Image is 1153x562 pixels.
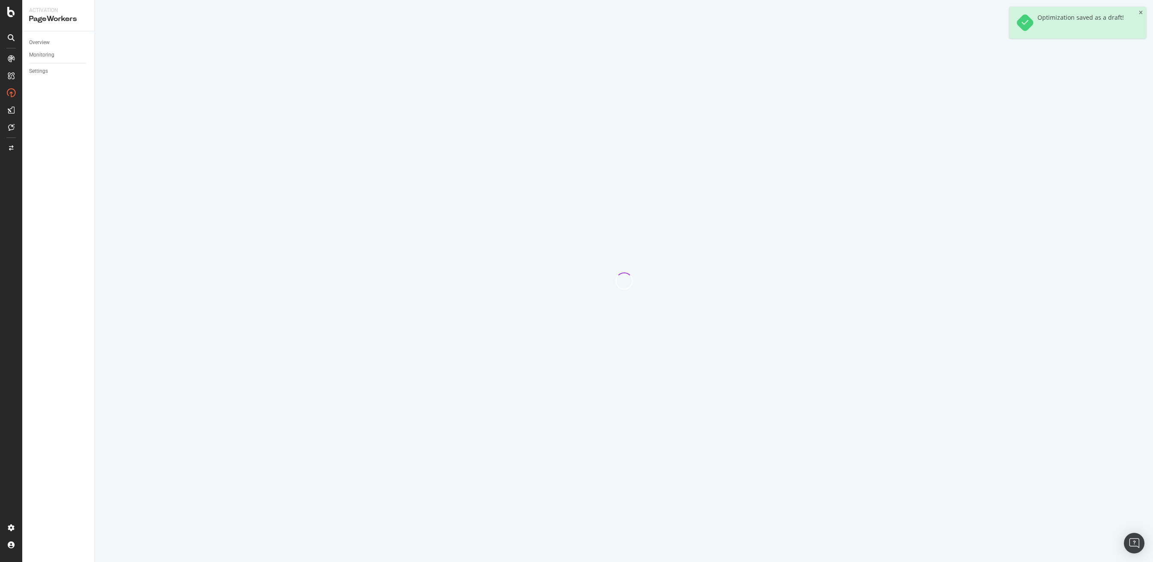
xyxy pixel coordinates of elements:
a: Monitoring [29,51,89,60]
div: Overview [29,38,50,47]
a: Overview [29,38,89,47]
div: Monitoring [29,51,54,60]
a: Settings [29,67,89,76]
div: Activation [29,7,88,14]
div: Open Intercom Messenger [1124,533,1144,553]
div: close toast [1139,10,1143,15]
div: Settings [29,67,48,76]
div: PageWorkers [29,14,88,24]
div: Optimization saved as a draft! [1037,14,1124,32]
